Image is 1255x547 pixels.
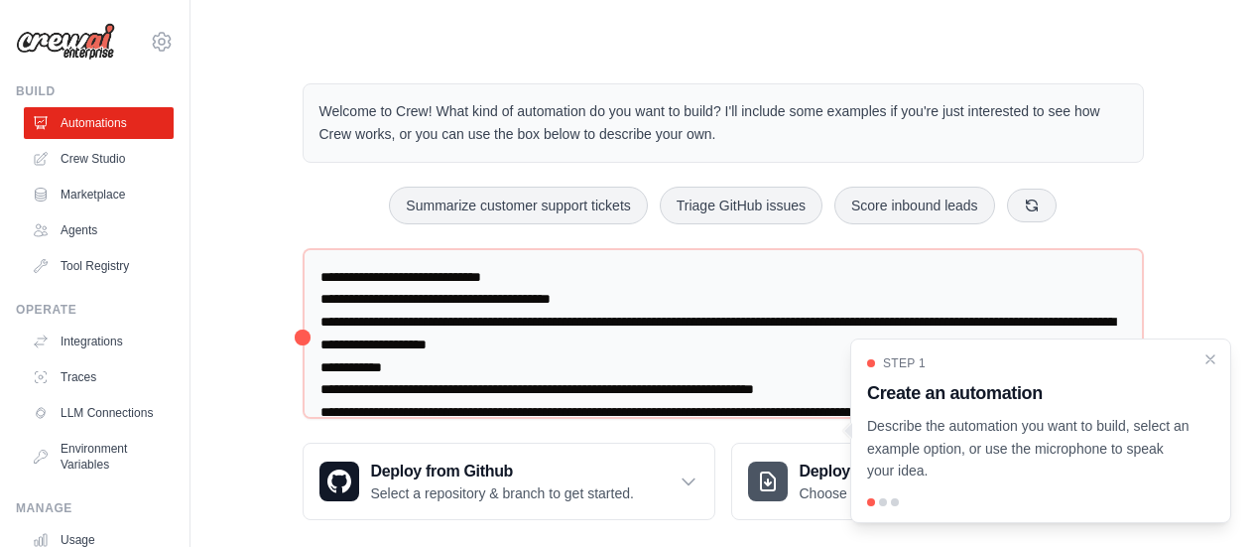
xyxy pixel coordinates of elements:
[867,379,1191,407] h3: Create an automation
[1202,351,1218,367] button: Close walkthrough
[24,433,174,480] a: Environment Variables
[24,107,174,139] a: Automations
[24,397,174,429] a: LLM Connections
[319,100,1127,146] p: Welcome to Crew! What kind of automation do you want to build? I'll include some examples if you'...
[883,355,926,371] span: Step 1
[16,23,115,61] img: Logo
[800,483,967,503] p: Choose a zip file to upload.
[867,415,1191,482] p: Describe the automation you want to build, select an example option, or use the microphone to spe...
[24,326,174,357] a: Integrations
[24,250,174,282] a: Tool Registry
[660,187,822,224] button: Triage GitHub issues
[16,302,174,318] div: Operate
[371,483,634,503] p: Select a repository & branch to get started.
[24,214,174,246] a: Agents
[389,187,647,224] button: Summarize customer support tickets
[371,460,634,483] h3: Deploy from Github
[24,361,174,393] a: Traces
[834,187,995,224] button: Score inbound leads
[16,83,174,99] div: Build
[800,460,967,483] h3: Deploy from zip file
[16,500,174,516] div: Manage
[24,143,174,175] a: Crew Studio
[24,179,174,210] a: Marketplace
